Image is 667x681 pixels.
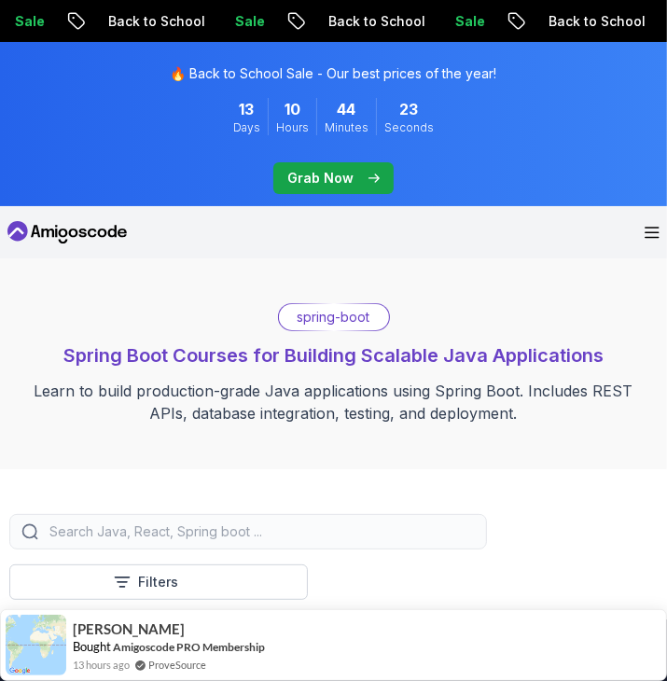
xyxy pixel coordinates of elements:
[384,120,434,135] span: Seconds
[240,98,255,120] span: 13 Days
[325,120,368,135] span: Minutes
[219,12,279,31] p: Sale
[338,98,356,120] span: 44 Minutes
[298,308,370,327] p: spring-boot
[92,12,219,31] p: Back to School
[171,64,497,83] p: 🔥 Back to School Sale - Our best prices of the year!
[148,657,206,673] a: ProveSource
[73,621,185,637] span: [PERSON_NAME]
[46,522,475,541] input: Search Java, React, Spring boot ...
[9,564,308,600] button: Filters
[645,227,660,239] button: Open Menu
[533,12,660,31] p: Back to School
[313,12,439,31] p: Back to School
[73,639,111,654] span: Bought
[113,640,265,654] a: Amigoscode PRO Membership
[400,98,419,120] span: 23 Seconds
[439,12,499,31] p: Sale
[139,573,179,591] p: Filters
[276,120,309,135] span: Hours
[21,380,647,424] p: Learn to build production-grade Java applications using Spring Boot. Includes REST APIs, database...
[73,657,130,673] span: 13 hours ago
[287,169,354,188] p: Grab Now
[233,120,260,135] span: Days
[6,615,66,675] img: provesource social proof notification image
[63,344,604,367] span: Spring Boot Courses for Building Scalable Java Applications
[285,98,300,120] span: 10 Hours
